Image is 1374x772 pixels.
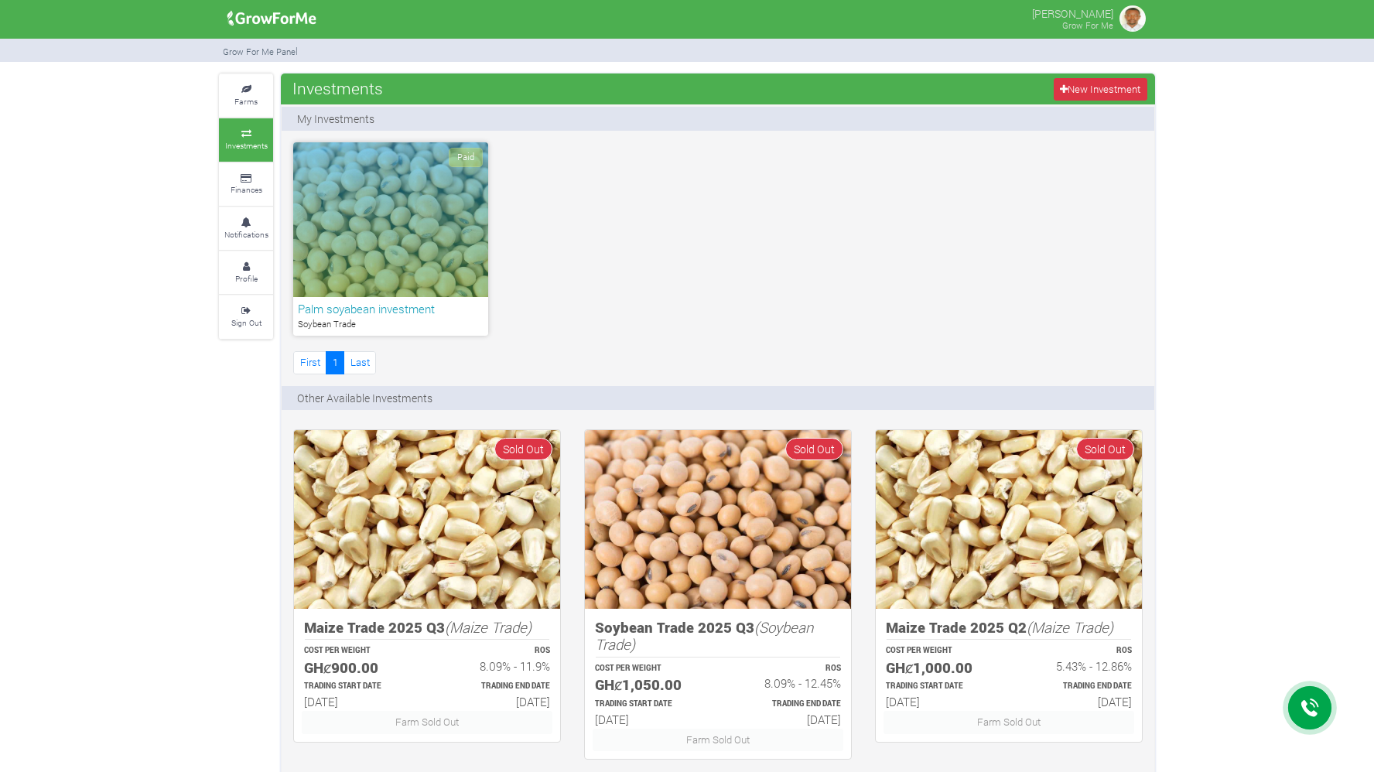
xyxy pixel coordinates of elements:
[785,438,843,460] span: Sold Out
[343,351,376,374] a: Last
[297,390,432,406] p: Other Available Investments
[293,351,326,374] a: First
[1076,438,1134,460] span: Sold Out
[225,140,268,151] small: Investments
[294,430,560,609] img: growforme image
[1117,3,1148,34] img: growforme image
[886,695,995,709] h6: [DATE]
[585,430,851,609] img: growforme image
[1023,659,1132,673] h6: 5.43% - 12.86%
[223,46,298,57] small: Grow For Me Panel
[219,74,273,117] a: Farms
[732,699,841,710] p: Estimated Trading End Date
[219,118,273,161] a: Investments
[595,676,704,694] h5: GHȼ1,050.00
[231,317,261,328] small: Sign Out
[1023,645,1132,657] p: ROS
[235,273,258,284] small: Profile
[595,699,704,710] p: Estimated Trading Start Date
[304,659,413,677] h5: GHȼ900.00
[224,229,268,240] small: Notifications
[886,645,995,657] p: COST PER WEIGHT
[886,681,995,692] p: Estimated Trading Start Date
[595,663,704,675] p: COST PER WEIGHT
[732,712,841,726] h6: [DATE]
[1027,617,1113,637] i: (Maize Trade)
[441,695,550,709] h6: [DATE]
[1023,681,1132,692] p: Estimated Trading End Date
[219,207,273,250] a: Notifications
[304,645,413,657] p: COST PER WEIGHT
[441,645,550,657] p: ROS
[595,617,813,654] i: (Soybean Trade)
[298,318,484,331] p: Soybean Trade
[886,659,995,677] h5: GHȼ1,000.00
[449,148,483,167] span: Paid
[297,111,374,127] p: My Investments
[304,695,413,709] h6: [DATE]
[595,712,704,726] h6: [DATE]
[304,619,550,637] h5: Maize Trade 2025 Q3
[219,295,273,338] a: Sign Out
[494,438,552,460] span: Sold Out
[293,351,376,374] nav: Page Navigation
[1054,78,1147,101] a: New Investment
[441,681,550,692] p: Estimated Trading End Date
[289,73,387,104] span: Investments
[219,251,273,294] a: Profile
[732,663,841,675] p: ROS
[222,3,322,34] img: growforme image
[231,184,262,195] small: Finances
[234,96,258,107] small: Farms
[1023,695,1132,709] h6: [DATE]
[445,617,531,637] i: (Maize Trade)
[441,659,550,673] h6: 8.09% - 11.9%
[732,676,841,690] h6: 8.09% - 12.45%
[293,142,488,336] a: Paid Palm soyabean investment Soybean Trade
[886,619,1132,637] h5: Maize Trade 2025 Q2
[1032,3,1113,22] p: [PERSON_NAME]
[1062,19,1113,31] small: Grow For Me
[595,619,841,654] h5: Soybean Trade 2025 Q3
[304,681,413,692] p: Estimated Trading Start Date
[876,430,1142,609] img: growforme image
[298,302,484,316] h6: Palm soyabean investment
[326,351,344,374] a: 1
[219,163,273,206] a: Finances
